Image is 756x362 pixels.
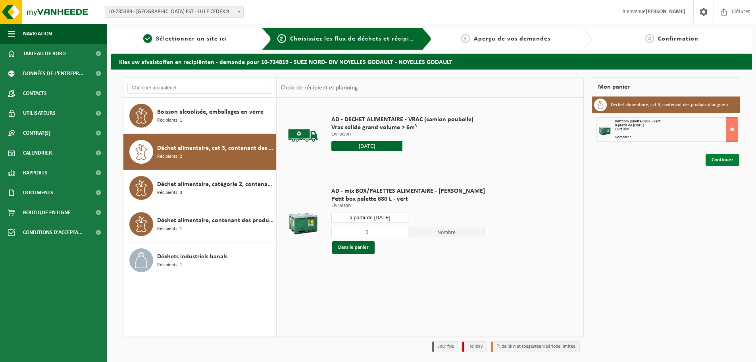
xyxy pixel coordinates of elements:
[611,99,734,111] h3: Déchet alimentaire, cat 3, contenant des produits d'origine animale, emballage synthétique
[157,143,274,153] span: Déchet alimentaire, cat 3, contenant des produits d'origine animale, emballage synthétique
[290,36,422,42] span: Choisissiez les flux de déchets et récipients
[646,9,685,15] strong: [PERSON_NAME]
[23,223,83,242] span: Conditions d'accepta...
[331,203,485,209] p: Livraison
[115,34,256,44] a: 1Sélectionner un site ici
[23,103,56,123] span: Utilisateurs
[331,213,408,223] input: Sélectionnez date
[331,141,402,151] input: Sélectionnez date
[156,36,227,42] span: Sélectionner un site ici
[615,123,644,128] strong: à partir de [DATE]
[23,143,52,163] span: Calendrier
[461,34,470,43] span: 3
[474,36,550,42] span: Aperçu de vos demandes
[23,183,53,203] span: Documents
[615,136,738,139] div: Nombre: 1
[157,180,274,189] span: Déchet alimentaire, catégorie 2, contenant des produits d'origine animale, emballage mélangé
[123,98,276,134] button: Boisson alcoolisée, emballages en verre Récipients: 1
[123,206,276,242] button: Déchet alimentaire, contenant des produits d'origine animale, non emballé, catégorie 3 Récipients: 1
[111,54,752,69] h2: Kies uw afvalstoffen en recipiënten - demande pour 10-734819 - SUEZ NORD- DIV NOYELLES GODAULT - ...
[658,36,698,42] span: Confirmation
[157,189,182,197] span: Récipients: 3
[331,187,485,195] span: AD - mix BOX/PALETTES ALIMENTAIRE - [PERSON_NAME]
[23,203,71,223] span: Boutique en ligne
[123,242,276,278] button: Déchets industriels banals Récipients: 1
[23,123,50,143] span: Contrat(s)
[331,132,473,137] p: Livraison
[123,170,276,206] button: Déchet alimentaire, catégorie 2, contenant des produits d'origine animale, emballage mélangé Réci...
[157,216,274,225] span: Déchet alimentaire, contenant des produits d'origine animale, non emballé, catégorie 3
[331,124,473,132] span: Vrac solide grand volume > 6m³
[157,117,182,124] span: Récipients: 1
[23,24,52,44] span: Navigation
[331,195,485,203] span: Petit box palette 680 L - vert
[332,241,375,254] button: Dans le panier
[123,134,276,170] button: Déchet alimentaire, cat 3, contenant des produits d'origine animale, emballage synthétique Récipi...
[105,6,243,17] span: 10-735389 - SUEZ RV NORD EST - LILLE CEDEX 9
[157,252,227,261] span: Déchets industriels banals
[491,341,580,352] li: Tijdelijk niet toegestaan/période limitée
[645,34,654,43] span: 4
[157,225,182,233] span: Récipients: 1
[615,119,660,124] span: Petit box palette 680 L - vert
[615,128,738,132] div: Livraison
[23,83,47,103] span: Contacts
[277,34,286,43] span: 2
[157,107,264,117] span: Boisson alcoolisée, emballages en verre
[23,44,66,64] span: Tableau de bord
[157,261,182,269] span: Récipients: 1
[105,6,244,18] span: 10-735389 - SUEZ RV NORD EST - LILLE CEDEX 9
[408,227,485,237] span: Nombre
[432,341,458,352] li: Jour fixe
[23,64,84,83] span: Données de l'entrepr...
[277,78,362,98] div: Choix de récipient et planning
[592,77,740,97] div: Mon panier
[127,82,272,94] input: Chercher du matériel
[706,154,739,166] a: Continuer
[143,34,152,43] span: 1
[462,341,487,352] li: Holiday
[157,153,182,161] span: Récipients: 2
[331,116,473,124] span: AD - DECHET ALIMENTAIRE - VRAC (camion poubelle)
[23,163,47,183] span: Rapports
